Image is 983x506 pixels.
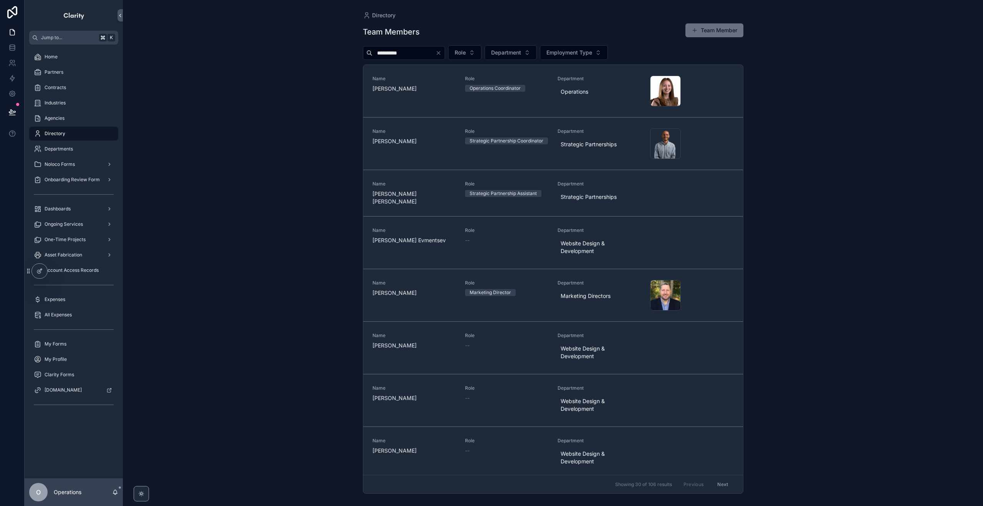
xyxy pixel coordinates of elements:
[29,293,118,306] a: Expenses
[372,280,456,286] span: Name
[372,289,456,297] span: [PERSON_NAME]
[372,76,456,82] span: Name
[558,238,638,256] a: Website Design & Development
[372,227,456,233] span: Name
[561,193,617,201] span: Strategic Partnerships
[485,45,537,60] button: Select Button
[29,368,118,382] a: Clarity Forms
[41,35,96,41] span: Jump to...
[25,45,123,421] div: scrollable content
[465,438,548,444] span: Role
[372,85,456,93] span: [PERSON_NAME]
[470,85,521,92] div: Operations Coordinator
[558,438,641,444] span: Department
[455,49,466,56] span: Role
[561,141,617,148] span: Strategic Partnerships
[465,342,470,349] span: --
[45,252,82,258] span: Asset Fabrication
[363,217,743,269] a: Name[PERSON_NAME] EvmentsevRole--DepartmentWebsite Design & Development
[29,127,118,141] a: Directory
[45,161,75,167] span: Noloco Forms
[470,137,543,144] div: Strategic Partnership Coordinator
[363,65,743,117] a: Name[PERSON_NAME]RoleOperations CoordinatorDepartmentOperations
[372,137,456,145] span: [PERSON_NAME]
[372,128,456,134] span: Name
[561,450,635,465] span: Website Design & Development
[558,280,641,286] span: Department
[29,81,118,94] a: Contracts
[63,9,85,21] img: App logo
[558,385,641,391] span: Department
[558,181,641,187] span: Department
[45,131,65,137] span: Directory
[45,221,83,227] span: Ongoing Services
[465,447,470,455] span: --
[45,267,99,273] span: Account Access Records
[363,170,743,217] a: Name[PERSON_NAME] [PERSON_NAME]RoleStrategic Partnership AssistantDepartmentStrategic Partnerships
[470,289,511,296] div: Marketing Director
[465,236,470,244] span: --
[363,269,743,322] a: Name[PERSON_NAME]RoleMarketing DirectorDepartmentMarketing Directors
[372,394,456,402] span: [PERSON_NAME]
[29,50,118,64] a: Home
[45,356,67,362] span: My Profile
[372,181,456,187] span: Name
[465,385,548,391] span: Role
[45,146,73,152] span: Departments
[712,478,733,490] button: Next
[45,296,65,303] span: Expenses
[372,190,456,205] span: [PERSON_NAME] [PERSON_NAME]
[372,438,456,444] span: Name
[561,292,611,300] span: Marketing Directors
[29,217,118,231] a: Ongoing Services
[558,396,638,414] a: Website Design & Development
[546,49,592,56] span: Employment Type
[372,332,456,339] span: Name
[29,248,118,262] a: Asset Fabrication
[45,84,66,91] span: Contracts
[465,227,548,233] span: Role
[558,291,614,301] a: Marketing Directors
[558,128,641,134] span: Department
[465,394,470,402] span: --
[29,352,118,366] a: My Profile
[558,139,620,150] a: Strategic Partnerships
[558,448,638,467] a: Website Design & Development
[29,263,118,277] a: Account Access Records
[29,173,118,187] a: Onboarding Review Form
[561,240,635,255] span: Website Design & Development
[363,322,743,374] a: Name[PERSON_NAME]Role--DepartmentWebsite Design & Development
[558,86,591,97] a: Operations
[363,26,420,37] h1: Team Members
[470,190,537,197] div: Strategic Partnership Assistant
[363,427,743,480] a: Name[PERSON_NAME]Role--DepartmentWebsite Design & Development
[29,142,118,156] a: Departments
[29,157,118,171] a: Noloco Forms
[45,236,86,243] span: One-Time Projects
[363,12,396,19] a: Directory
[45,206,71,212] span: Dashboards
[465,76,548,82] span: Role
[558,192,620,202] a: Strategic Partnerships
[558,76,641,82] span: Department
[45,177,100,183] span: Onboarding Review Form
[36,488,41,497] span: O
[29,308,118,322] a: All Expenses
[45,312,72,318] span: All Expenses
[45,100,66,106] span: Industries
[561,88,588,96] span: Operations
[372,12,396,19] span: Directory
[372,447,456,455] span: [PERSON_NAME]
[45,341,66,347] span: My Forms
[29,96,118,110] a: Industries
[491,49,521,56] span: Department
[108,35,114,41] span: K
[558,343,638,362] a: Website Design & Development
[435,50,445,56] button: Clear
[363,117,743,170] a: Name[PERSON_NAME]RoleStrategic Partnership CoordinatorDepartmentStrategic Partnerships
[685,23,743,37] button: Team Member
[29,383,118,397] a: [DOMAIN_NAME]
[363,374,743,427] a: Name[PERSON_NAME]Role--DepartmentWebsite Design & Development
[29,233,118,246] a: One-Time Projects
